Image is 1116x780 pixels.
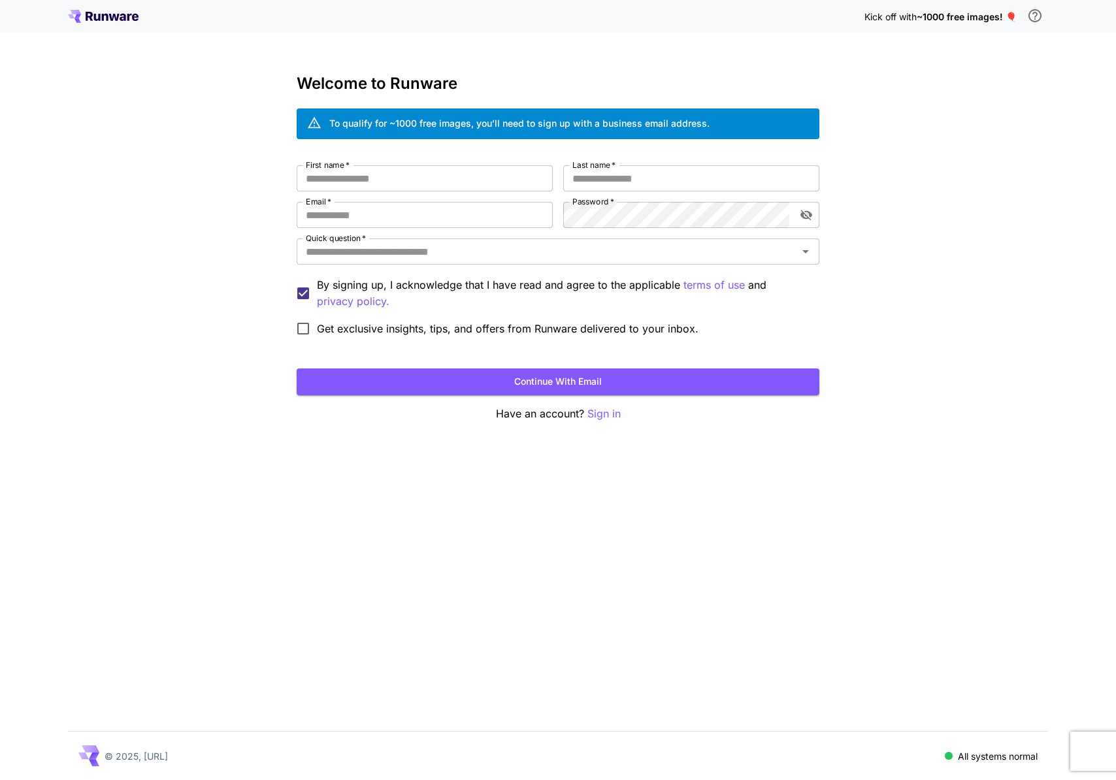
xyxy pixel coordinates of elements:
[306,196,331,207] label: Email
[317,277,809,310] p: By signing up, I acknowledge that I have read and agree to the applicable and
[683,277,745,293] button: By signing up, I acknowledge that I have read and agree to the applicable and privacy policy.
[317,293,389,310] button: By signing up, I acknowledge that I have read and agree to the applicable terms of use and
[306,233,366,244] label: Quick question
[683,277,745,293] p: terms of use
[105,749,168,763] p: © 2025, [URL]
[306,159,350,171] label: First name
[297,406,819,422] p: Have an account?
[317,321,698,336] span: Get exclusive insights, tips, and offers from Runware delivered to your inbox.
[587,406,621,422] button: Sign in
[329,116,710,130] div: To qualify for ~1000 free images, you’ll need to sign up with a business email address.
[317,293,389,310] p: privacy policy.
[572,159,615,171] label: Last name
[864,11,917,22] span: Kick off with
[796,242,815,261] button: Open
[297,74,819,93] h3: Welcome to Runware
[1022,3,1048,29] button: In order to qualify for free credit, you need to sign up with a business email address and click ...
[795,203,818,227] button: toggle password visibility
[958,749,1038,763] p: All systems normal
[297,368,819,395] button: Continue with email
[917,11,1017,22] span: ~1000 free images! 🎈
[572,196,614,207] label: Password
